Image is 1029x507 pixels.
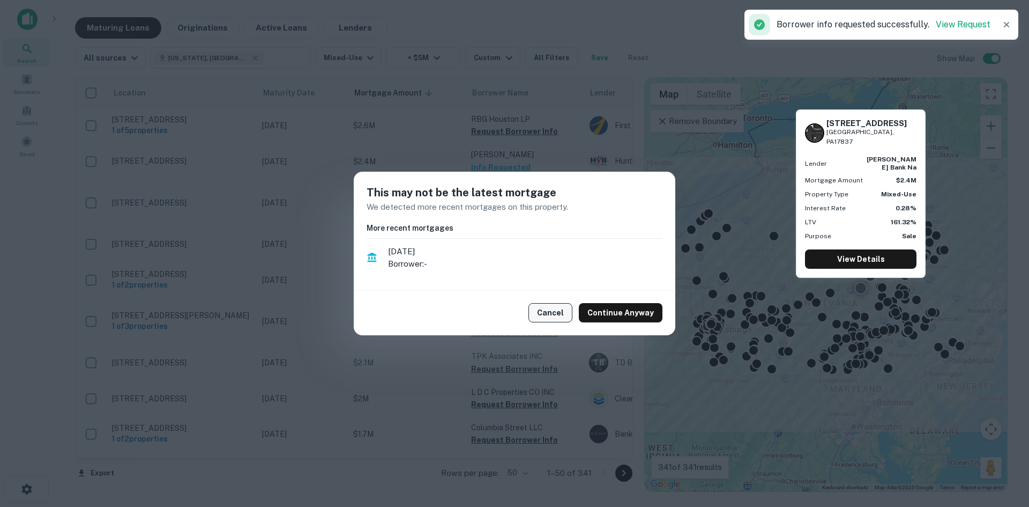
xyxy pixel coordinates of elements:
[936,19,990,30] a: View Request
[579,303,662,322] button: Continue Anyway
[881,190,916,198] strong: Mixed-Use
[805,159,827,168] p: Lender
[896,177,916,184] strong: $2.4M
[388,258,662,270] p: Borrower: -
[891,218,916,226] strong: 161.32%
[805,231,831,241] p: Purpose
[805,217,816,227] p: LTV
[528,303,572,322] button: Cancel
[826,119,916,128] h6: [STREET_ADDRESS]
[902,232,916,240] strong: Sale
[805,175,863,185] p: Mortgage Amount
[367,222,662,234] h6: More recent mortgages
[777,18,990,31] p: Borrower info requested successfully.
[896,204,916,212] strong: 0.28%
[867,156,916,171] strong: [PERSON_NAME] bank na
[805,249,916,269] a: View Details
[826,127,916,148] p: [GEOGRAPHIC_DATA], PA17837
[388,245,662,258] span: [DATE]
[975,421,1029,473] iframe: Chat Widget
[805,189,848,199] p: Property Type
[367,185,662,201] h5: This may not be the latest mortgage
[367,201,662,214] p: We detected more recent mortgages on this property.
[805,203,846,213] p: Interest Rate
